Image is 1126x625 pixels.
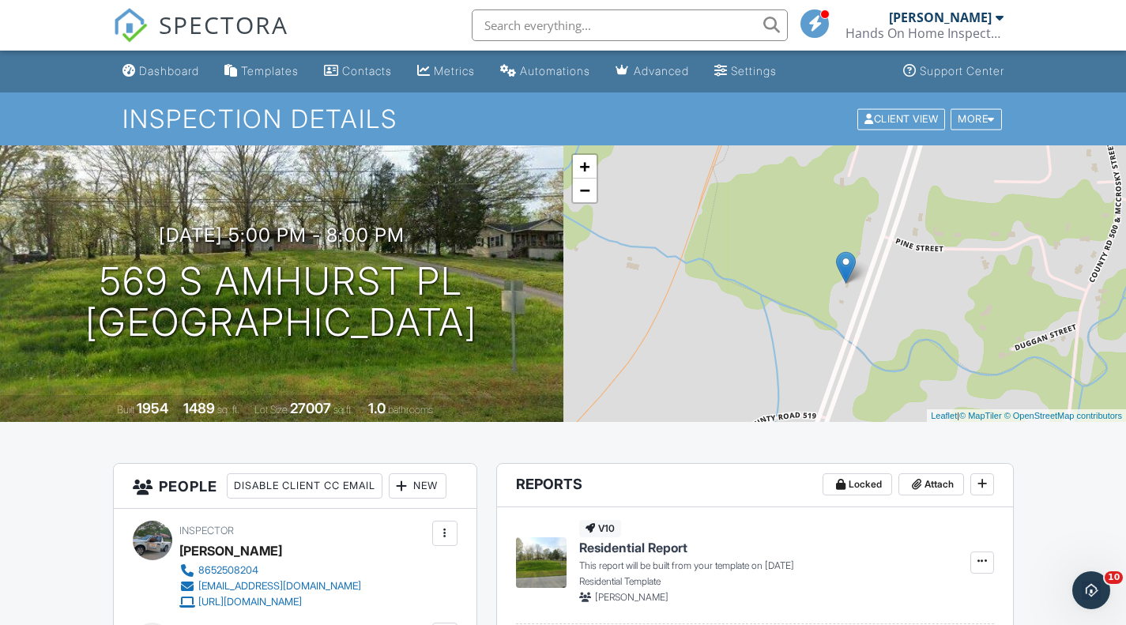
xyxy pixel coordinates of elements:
span: Lot Size [254,404,288,416]
div: | [927,409,1126,423]
span: SPECTORA [159,8,288,41]
a: Settings [708,57,783,86]
h3: [DATE] 5:00 pm - 8:00 pm [159,224,405,246]
div: Settings [731,64,777,77]
a: Metrics [411,57,481,86]
div: New [389,473,446,499]
span: 10 [1105,571,1123,584]
div: Client View [857,108,945,130]
div: 1.0 [368,400,386,416]
a: 8652508204 [179,563,361,578]
input: Search everything... [472,9,788,41]
a: [EMAIL_ADDRESS][DOMAIN_NAME] [179,578,361,594]
div: Contacts [342,64,392,77]
a: Automations (Basic) [494,57,597,86]
a: Client View [856,112,949,124]
a: Support Center [897,57,1011,86]
a: [URL][DOMAIN_NAME] [179,594,361,610]
span: sq.ft. [333,404,353,416]
div: Support Center [920,64,1004,77]
div: [URL][DOMAIN_NAME] [198,596,302,608]
div: Automations [520,64,590,77]
a: Contacts [318,57,398,86]
div: Templates [241,64,299,77]
a: SPECTORA [113,21,288,55]
h3: People [114,464,476,509]
iframe: Intercom live chat [1072,571,1110,609]
a: Templates [218,57,305,86]
div: Hands On Home Inspectors LLC [845,25,1004,41]
span: sq. ft. [217,404,239,416]
div: 1954 [137,400,168,416]
h1: 569 S Amhurst Pl [GEOGRAPHIC_DATA] [85,261,477,345]
div: 27007 [290,400,331,416]
div: Advanced [634,64,689,77]
a: Leaflet [931,411,957,420]
h1: Inspection Details [122,105,1003,133]
div: 8652508204 [198,564,258,577]
span: bathrooms [388,404,433,416]
span: Built [117,404,134,416]
a: Zoom in [573,155,597,179]
a: © MapTiler [959,411,1002,420]
div: [PERSON_NAME] [889,9,992,25]
a: Dashboard [116,57,205,86]
a: © OpenStreetMap contributors [1004,411,1122,420]
div: More [951,108,1002,130]
div: Disable Client CC Email [227,473,382,499]
div: [EMAIL_ADDRESS][DOMAIN_NAME] [198,580,361,593]
div: 1489 [183,400,215,416]
div: Dashboard [139,64,199,77]
div: Metrics [434,64,475,77]
a: Advanced [609,57,695,86]
div: [PERSON_NAME] [179,539,282,563]
a: Zoom out [573,179,597,202]
img: The Best Home Inspection Software - Spectora [113,8,148,43]
span: Inspector [179,525,234,537]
